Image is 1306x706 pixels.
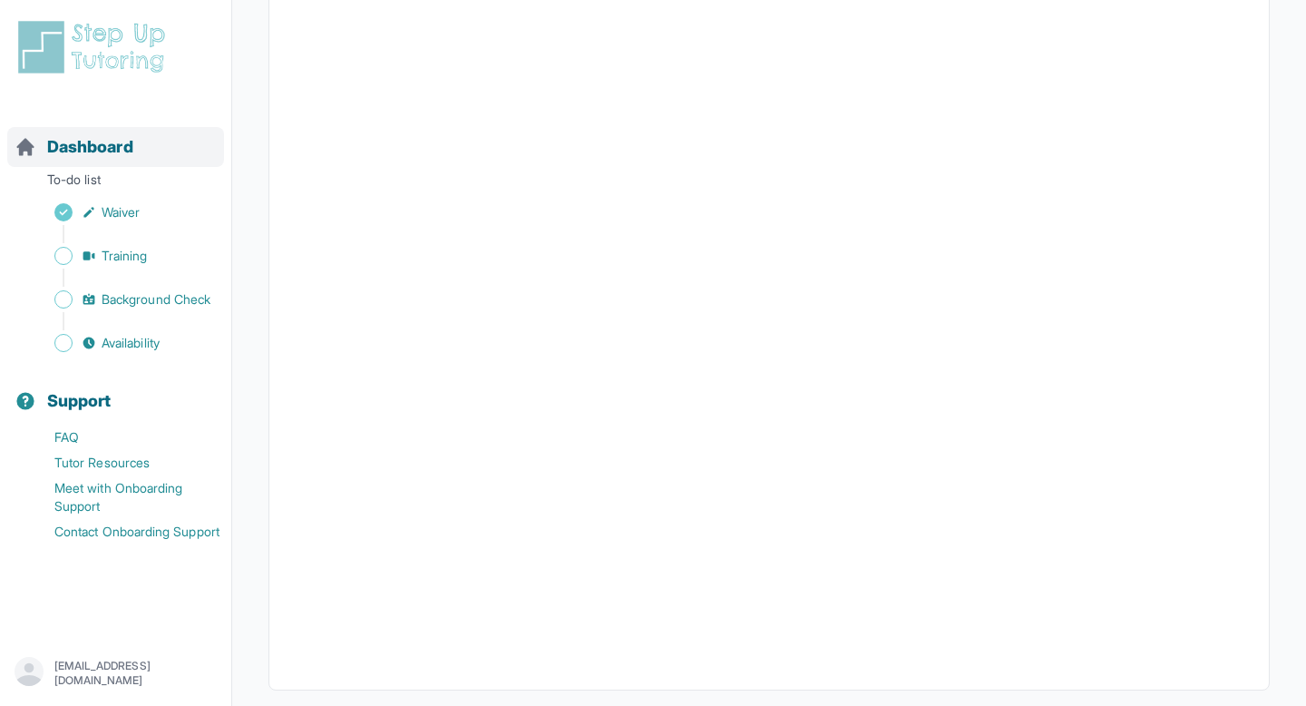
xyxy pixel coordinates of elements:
[15,134,133,160] a: Dashboard
[15,18,176,76] img: logo
[7,359,224,421] button: Support
[15,476,231,519] a: Meet with Onboarding Support
[15,243,231,269] a: Training
[15,425,231,450] a: FAQ
[7,105,224,167] button: Dashboard
[47,134,133,160] span: Dashboard
[47,388,112,414] span: Support
[15,330,231,356] a: Availability
[102,290,210,309] span: Background Check
[15,519,231,544] a: Contact Onboarding Support
[54,659,217,688] p: [EMAIL_ADDRESS][DOMAIN_NAME]
[7,171,224,196] p: To-do list
[15,200,231,225] a: Waiver
[15,450,231,476] a: Tutor Resources
[102,247,148,265] span: Training
[15,287,231,312] a: Background Check
[102,334,160,352] span: Availability
[15,657,217,690] button: [EMAIL_ADDRESS][DOMAIN_NAME]
[102,203,140,221] span: Waiver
